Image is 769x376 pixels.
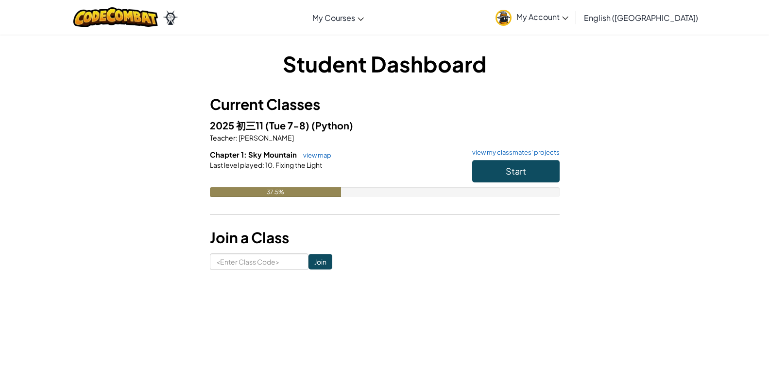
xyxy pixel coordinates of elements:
[210,133,236,142] span: Teacher
[472,160,560,182] button: Start
[491,2,573,33] a: My Account
[210,187,341,197] div: 37.5%
[73,7,158,27] img: CodeCombat logo
[584,13,698,23] span: English ([GEOGRAPHIC_DATA])
[274,161,322,169] span: Fixing the Light
[236,133,238,142] span: :
[210,161,262,169] span: Last level played
[262,161,264,169] span: :
[467,149,560,156] a: view my classmates' projects
[516,12,568,22] span: My Account
[163,10,178,25] img: Ozaria
[210,253,308,270] input: <Enter Class Code>
[308,254,332,269] input: Join
[496,10,512,26] img: avatar
[579,4,703,31] a: English ([GEOGRAPHIC_DATA])
[210,93,560,115] h3: Current Classes
[238,133,294,142] span: [PERSON_NAME]
[312,13,355,23] span: My Courses
[311,119,353,131] span: (Python)
[506,165,526,177] span: Start
[210,150,298,159] span: Chapter 1: Sky Mountain
[210,49,560,79] h1: Student Dashboard
[264,161,274,169] span: 10.
[210,119,311,131] span: 2025 初三11 (Tue 7-8)
[210,227,560,249] h3: Join a Class
[298,151,331,159] a: view map
[308,4,369,31] a: My Courses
